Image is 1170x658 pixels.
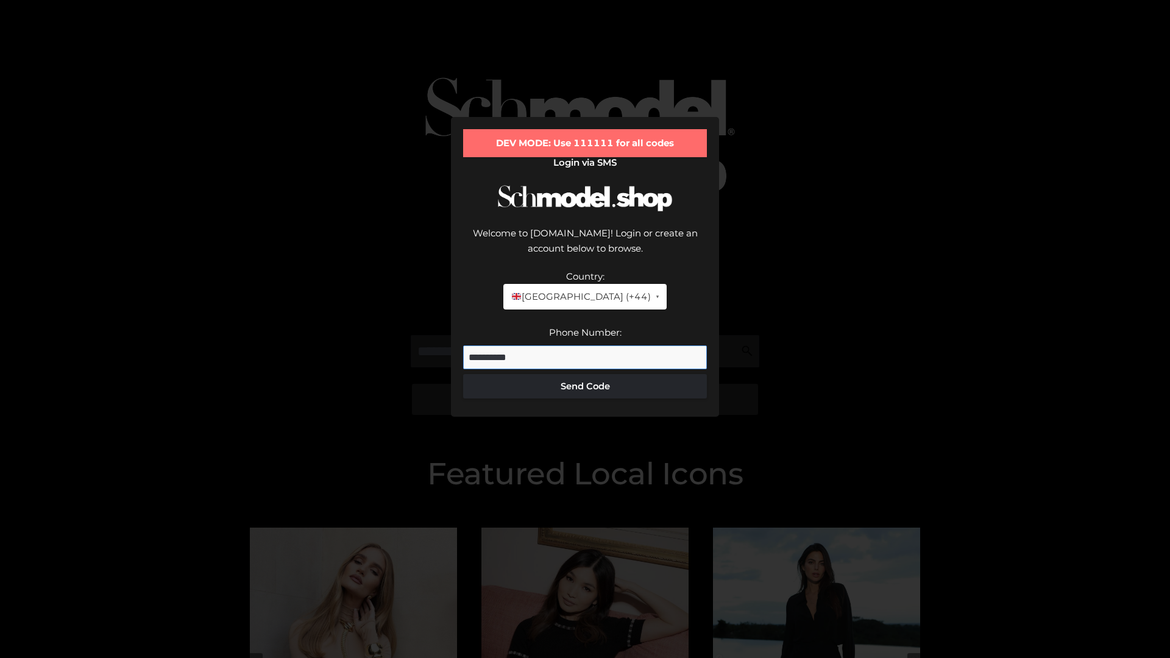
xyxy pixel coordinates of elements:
[463,225,707,269] div: Welcome to [DOMAIN_NAME]! Login or create an account below to browse.
[512,292,521,301] img: 🇬🇧
[463,157,707,168] h2: Login via SMS
[494,174,676,222] img: Schmodel Logo
[511,289,650,305] span: [GEOGRAPHIC_DATA] (+44)
[549,327,622,338] label: Phone Number:
[566,271,604,282] label: Country:
[463,129,707,157] div: DEV MODE: Use 111111 for all codes
[463,374,707,398] button: Send Code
